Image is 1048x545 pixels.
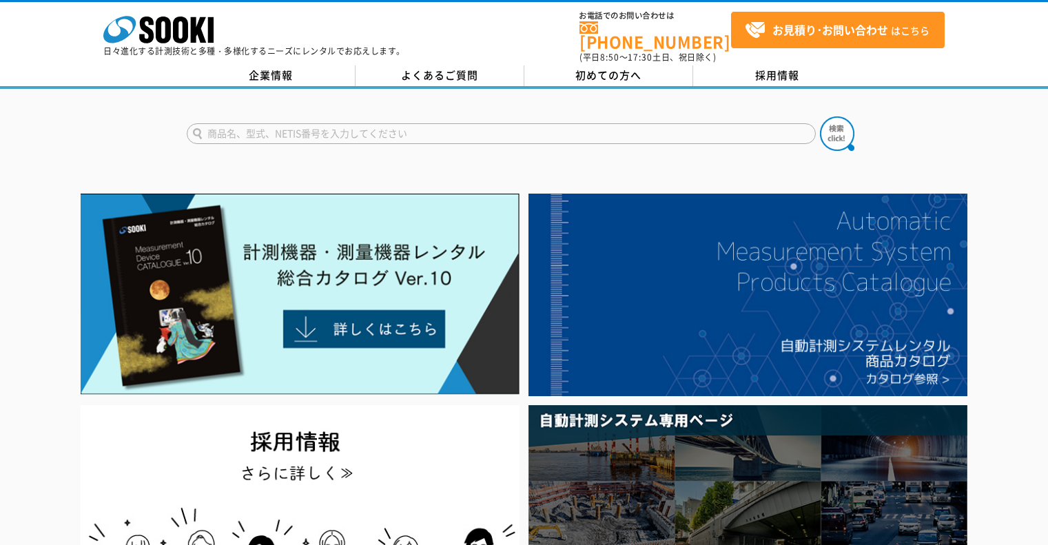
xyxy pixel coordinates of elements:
img: btn_search.png [820,116,854,151]
input: 商品名、型式、NETIS番号を入力してください [187,123,816,144]
a: お見積り･お問い合わせはこちら [731,12,945,48]
a: 初めての方へ [524,65,693,86]
span: 初めての方へ [575,68,641,83]
span: はこちら [745,20,929,41]
p: 日々進化する計測技術と多種・多様化するニーズにレンタルでお応えします。 [103,47,405,55]
img: Catalog Ver10 [81,194,520,395]
a: よくあるご質問 [356,65,524,86]
a: 採用情報 [693,65,862,86]
img: 自動計測システムカタログ [528,194,967,396]
strong: お見積り･お問い合わせ [772,21,888,38]
a: 企業情報 [187,65,356,86]
span: (平日 ～ 土日、祝日除く) [579,51,716,63]
span: 17:30 [628,51,653,63]
a: [PHONE_NUMBER] [579,21,731,50]
span: お電話でのお問い合わせは [579,12,731,20]
span: 8:50 [600,51,619,63]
